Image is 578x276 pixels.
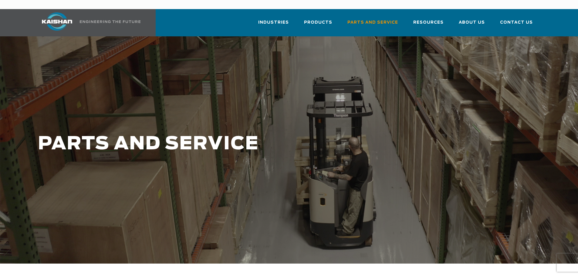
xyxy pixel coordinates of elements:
a: Resources [413,15,444,35]
span: Resources [413,19,444,26]
a: Kaishan USA [34,9,142,36]
a: Contact Us [500,15,533,35]
a: Parts and Service [347,15,398,35]
span: About Us [459,19,485,26]
img: Engineering the future [80,20,140,23]
a: About Us [459,15,485,35]
span: Contact Us [500,19,533,26]
h1: PARTS AND SERVICE [38,134,455,154]
img: kaishan logo [34,12,80,31]
a: Industries [258,15,289,35]
span: Industries [258,19,289,26]
a: Products [304,15,332,35]
span: Parts and Service [347,19,398,26]
span: Products [304,19,332,26]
